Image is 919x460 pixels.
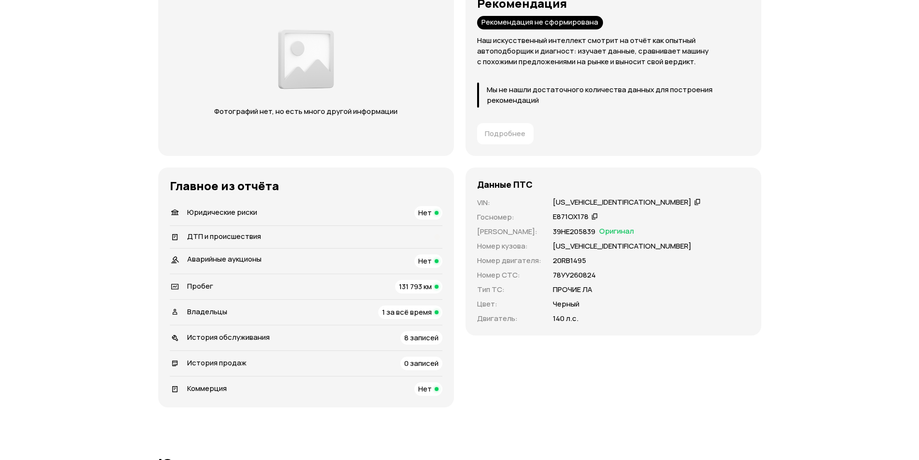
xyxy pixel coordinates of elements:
[382,307,432,317] span: 1 за всё время
[205,106,407,117] p: Фотографий нет, но есть много другой информации
[187,358,247,368] span: История продаж
[599,226,634,237] span: Оригинал
[187,332,270,342] span: История обслуживания
[477,270,541,280] p: Номер СТС :
[553,299,579,309] p: Черный
[477,16,603,29] div: Рекомендация не сформирована
[477,35,750,67] p: Наш искусственный интеллект смотрит на отчёт как опытный автоподборщик и диагност: изучает данные...
[418,256,432,266] span: Нет
[477,179,533,190] h4: Данные ПТС
[187,383,227,393] span: Коммерция
[477,284,541,295] p: Тип ТС :
[477,241,541,251] p: Номер кузова :
[187,307,227,317] span: Владельцы
[404,333,439,343] span: 8 записей
[399,281,432,292] span: 131 793 км
[418,384,432,394] span: Нет
[553,212,589,222] div: Е871ОХ178
[477,299,541,309] p: Цвет :
[553,270,596,280] p: 78УУ260824
[487,84,750,106] p: Мы не нашли достаточного количества данных для построения рекомендаций
[553,313,578,324] p: 140 л.с.
[477,226,541,237] p: [PERSON_NAME] :
[187,207,257,217] span: Юридические риски
[477,212,541,223] p: Госномер :
[553,226,595,237] p: 39НЕ205839
[187,254,261,264] span: Аварийные аукционы
[418,208,432,218] span: Нет
[477,197,541,208] p: VIN :
[477,313,541,324] p: Двигатель :
[553,197,691,208] div: [US_VEHICLE_IDENTIFICATION_NUMBER]
[187,231,261,241] span: ДТП и происшествия
[275,24,336,95] img: 2a3f492e8892fc00.png
[553,284,592,295] p: ПРОЧИЕ ЛА
[404,358,439,368] span: 0 записей
[477,255,541,266] p: Номер двигателя :
[187,281,213,291] span: Пробег
[170,179,442,193] h3: Главное из отчёта
[553,255,586,266] p: 20RВ1495
[553,241,691,251] p: [US_VEHICLE_IDENTIFICATION_NUMBER]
